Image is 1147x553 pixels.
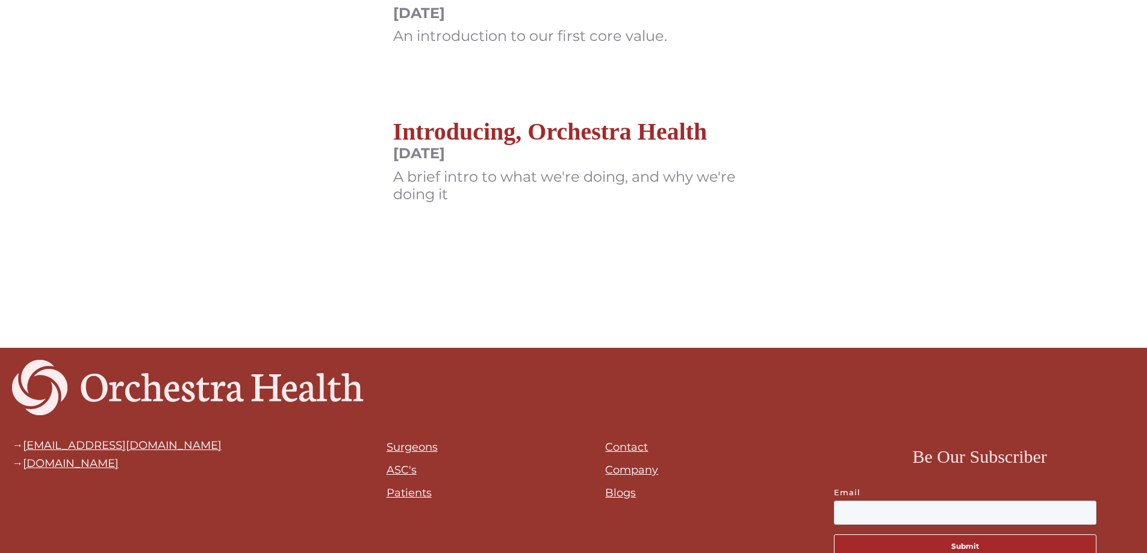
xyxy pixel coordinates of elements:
a: Blogs [605,486,636,499]
a: Company [605,463,658,477]
a: Introducing, Orchestra Health[DATE]A brief intro to what we're doing, and why we're doing it [393,117,754,215]
a: ASC's [387,463,417,477]
a: [DOMAIN_NAME] [23,457,119,470]
div: A brief intro to what we're doing, and why we're doing it [393,168,754,203]
a: Patients [387,486,432,499]
label: Email [834,486,1125,498]
a: Surgeons [387,440,438,454]
a: [EMAIL_ADDRESS][DOMAIN_NAME] [23,439,222,452]
div: [DATE] [393,145,754,162]
div: → [12,439,222,451]
div: → [12,457,222,469]
a: Contact [605,440,648,454]
h3: Be Our Subscriber [912,443,1046,471]
div: [DATE] [393,5,667,22]
div: An introduction to our first core value. [393,28,667,45]
h2: Introducing, Orchestra Health [393,117,754,146]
